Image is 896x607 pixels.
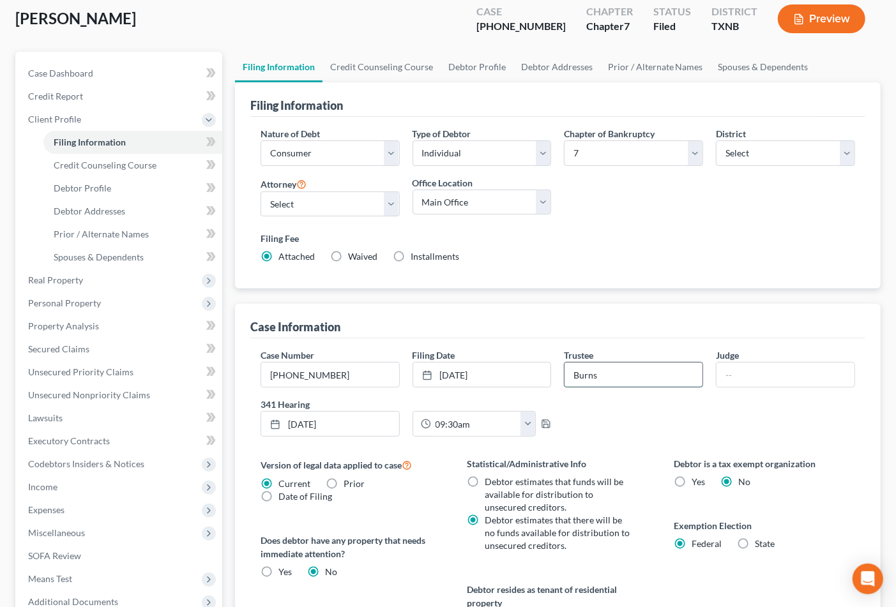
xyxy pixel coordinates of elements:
[28,274,83,285] span: Real Property
[28,366,133,377] span: Unsecured Priority Claims
[254,398,558,411] label: 341 Hearing
[18,62,222,85] a: Case Dashboard
[325,566,337,577] span: No
[18,430,222,453] a: Executory Contracts
[54,206,125,216] span: Debtor Addresses
[18,544,222,567] a: SOFA Review
[28,320,99,331] span: Property Analysis
[18,361,222,384] a: Unsecured Priority Claims
[278,251,315,262] span: Attached
[413,176,473,190] label: Office Location
[711,19,757,34] div: TXNB
[28,527,85,538] span: Miscellaneous
[28,389,150,400] span: Unsecured Nonpriority Claims
[43,177,222,200] a: Debtor Profile
[28,91,83,101] span: Credit Report
[18,315,222,338] a: Property Analysis
[261,232,855,245] label: Filing Fee
[43,154,222,177] a: Credit Counseling Course
[717,363,854,387] input: --
[586,4,633,19] div: Chapter
[413,348,455,362] label: Filing Date
[43,223,222,246] a: Prior / Alternate Names
[43,131,222,154] a: Filing Information
[716,127,746,140] label: District
[28,596,118,607] span: Additional Documents
[485,514,630,551] span: Debtor estimates that there will be no funds available for distribution to unsecured creditors.
[674,457,855,470] label: Debtor is a tax exempt organization
[28,435,110,446] span: Executory Contracts
[278,566,292,577] span: Yes
[54,137,126,147] span: Filing Information
[28,550,81,561] span: SOFA Review
[54,160,156,170] span: Credit Counseling Course
[476,19,566,34] div: [PHONE_NUMBER]
[738,476,750,487] span: No
[413,127,471,140] label: Type of Debtor
[28,114,81,124] span: Client Profile
[261,348,314,362] label: Case Number
[15,9,136,27] span: [PERSON_NAME]
[261,534,442,560] label: Does debtor have any property that needs immediate attention?
[28,412,63,423] span: Lawsuits
[624,20,630,32] span: 7
[711,52,816,82] a: Spouses & Dependents
[43,246,222,269] a: Spouses & Dependents
[853,564,883,594] div: Open Intercom Messenger
[54,251,144,262] span: Spouses & Dependents
[565,363,702,387] input: --
[28,481,57,492] span: Income
[441,52,513,82] a: Debtor Profile
[278,491,332,502] span: Date of Filing
[348,251,377,262] span: Waived
[28,68,93,79] span: Case Dashboard
[653,4,691,19] div: Status
[28,297,101,308] span: Personal Property
[250,98,343,113] div: Filing Information
[716,348,739,362] label: Judge
[54,183,111,193] span: Debtor Profile
[513,52,600,82] a: Debtor Addresses
[411,251,459,262] span: Installments
[653,19,691,34] div: Filed
[28,504,65,515] span: Expenses
[18,384,222,407] a: Unsecured Nonpriority Claims
[28,343,89,354] span: Secured Claims
[564,127,655,140] label: Chapter of Bankruptcy
[692,538,722,549] span: Federal
[485,476,623,513] span: Debtor estimates that funds will be available for distribution to unsecured creditors.
[674,519,855,532] label: Exemption Election
[476,4,566,19] div: Case
[711,4,757,19] div: District
[235,52,323,82] a: Filing Information
[344,478,365,489] span: Prior
[755,538,775,549] span: State
[692,476,705,487] span: Yes
[261,457,442,472] label: Version of legal data applied to case
[18,407,222,430] a: Lawsuits
[431,412,521,436] input: -- : --
[261,412,399,436] a: [DATE]
[278,478,310,489] span: Current
[600,52,711,82] a: Prior / Alternate Names
[586,19,633,34] div: Chapter
[250,319,340,334] div: Case Information
[413,363,551,387] a: [DATE]
[28,458,144,469] span: Codebtors Insiders & Notices
[467,457,648,470] label: Statistical/Administrative Info
[54,229,149,239] span: Prior / Alternate Names
[28,573,72,584] span: Means Test
[564,348,593,362] label: Trustee
[261,363,399,387] input: Enter case number...
[261,176,307,191] label: Attorney
[43,200,222,223] a: Debtor Addresses
[261,127,320,140] label: Nature of Debt
[18,338,222,361] a: Secured Claims
[323,52,441,82] a: Credit Counseling Course
[778,4,865,33] button: Preview
[18,85,222,108] a: Credit Report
